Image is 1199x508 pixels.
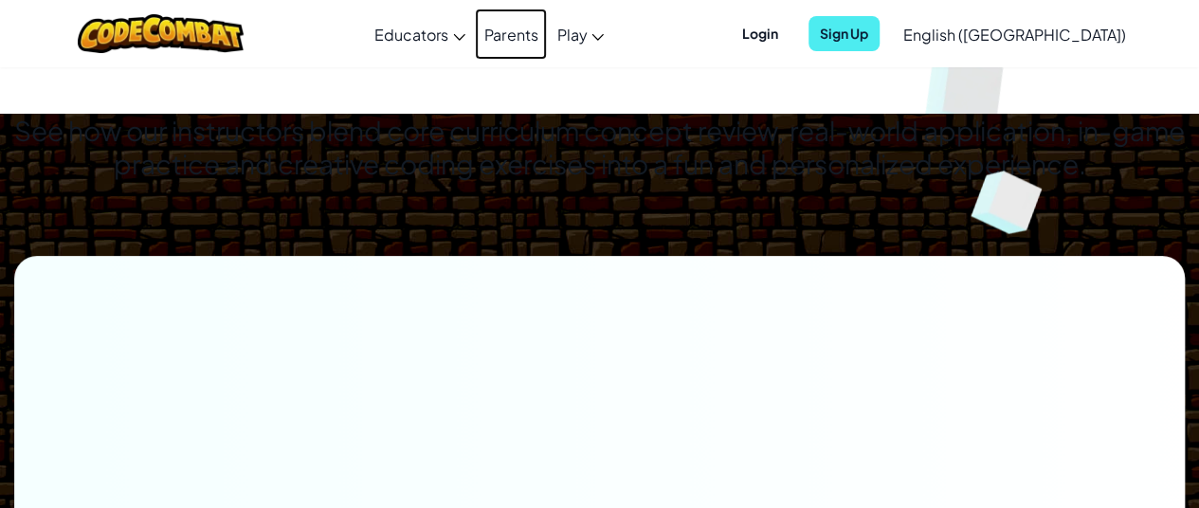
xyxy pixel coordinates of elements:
img: Overlap cubes [943,140,1076,261]
a: English ([GEOGRAPHIC_DATA]) [894,9,1135,60]
span: English ([GEOGRAPHIC_DATA]) [903,25,1126,45]
a: Educators [365,9,475,60]
a: Parents [475,9,547,60]
span: Educators [374,25,448,45]
a: Play [547,9,613,60]
span: Play [556,25,587,45]
p: See how our instructors blend core curriculum concept review, real-world application, in-game pra... [14,114,1185,180]
button: Login [731,16,790,51]
img: CodeCombat logo [78,14,244,53]
button: Sign Up [808,16,880,51]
